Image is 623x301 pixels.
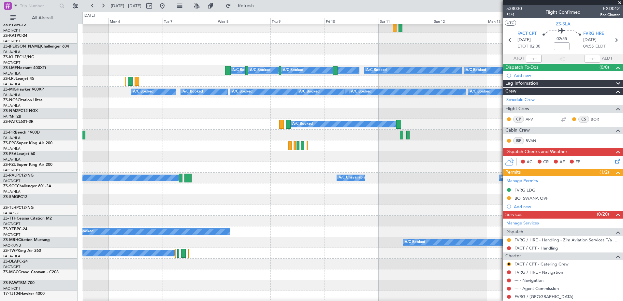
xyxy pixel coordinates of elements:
[3,265,20,269] a: FACT/CPT
[3,39,20,44] a: FACT/CPT
[109,18,163,24] div: Mon 6
[3,286,20,291] a: FACT/CPT
[3,34,27,38] a: ZS-KATPC-24
[514,55,524,62] span: ATOT
[600,5,620,12] span: EXD012
[507,262,511,266] button: R
[270,18,325,24] div: Thu 9
[3,141,52,145] a: ZS-PPGSuper King Air 200
[3,206,34,210] a: ZS-TLHPC12/NG
[583,43,594,50] span: 04:55
[527,159,532,165] span: AC
[3,71,21,76] a: FALA/HLA
[3,88,44,92] a: ZS-MIGHawker 900XP
[505,252,521,260] span: Charter
[506,178,538,184] a: Manage Permits
[514,286,559,291] a: --- - Agent Commission
[3,50,21,54] a: FALA/HLA
[487,18,541,24] div: Mon 13
[466,65,486,75] div: A/C Booked
[84,13,95,19] div: [DATE]
[3,270,59,274] a: ZS-MGCGrand Caravan - C208
[517,37,531,43] span: [DATE]
[3,217,17,221] span: ZS-TTH
[578,116,589,123] div: CS
[3,260,28,264] a: ZS-DLAPC-24
[3,55,17,59] span: ZS-KHT
[217,18,271,24] div: Wed 8
[3,222,20,226] a: FACT/CPT
[3,82,21,87] a: FALA/HLA
[3,60,20,65] a: FACT/CPT
[595,43,606,50] span: ELDT
[232,4,260,8] span: Refresh
[597,211,609,218] span: (0/20)
[3,28,20,33] a: FACT/CPT
[514,73,620,78] div: Add new
[506,220,539,227] a: Manage Services
[299,87,320,97] div: A/C Booked
[3,195,27,199] a: ZS-SMGPC12
[505,64,538,71] span: Dispatch To-Dos
[591,116,605,122] a: BOR
[3,227,17,231] span: ZS-YTB
[3,168,20,173] a: FACT/CPT
[3,174,34,178] a: ZS-RVLPC12/NG
[3,184,51,188] a: ZS-SGCChallenger 601-3A
[3,77,16,81] span: ZS-LRJ
[366,65,387,75] div: A/C Booked
[339,173,366,183] div: A/C Unavailable
[163,18,217,24] div: Tue 7
[514,294,573,299] a: FVRG / [GEOGRAPHIC_DATA]
[3,131,40,135] a: ZS-PIRBeech 1900D
[3,184,17,188] span: ZS-SGC
[514,245,558,251] a: FACT / CPT - Handling
[602,55,613,62] span: ALDT
[3,260,17,264] span: ZS-DLA
[283,65,303,75] div: A/C Booked
[3,109,18,113] span: ZS-NMZ
[3,238,18,242] span: ZS-MRH
[506,12,522,18] span: P1/4
[543,159,549,165] span: CR
[526,116,540,122] a: AFV
[3,120,16,124] span: ZS-PAT
[3,146,21,151] a: FALA/HLA
[223,1,262,11] button: Refresh
[7,13,71,23] button: All Aircraft
[505,211,522,219] span: Services
[514,278,543,283] a: --- - Navigation
[3,141,17,145] span: ZS-PPG
[3,45,69,49] a: ZS-[PERSON_NAME]Challenger 604
[3,249,18,253] span: ZS-TWP
[559,159,565,165] span: AF
[3,243,21,248] a: FAOR/JNB
[3,131,15,135] span: ZS-PIR
[3,66,17,70] span: ZS-LMF
[3,120,34,124] a: ZS-PATCL601-3R
[513,116,524,123] div: CP
[526,55,542,63] input: --:--
[433,18,487,24] div: Sun 12
[3,136,21,140] a: FALA/HLA
[517,31,537,37] span: FACT CPT
[3,254,21,259] a: FALA/HLA
[514,195,548,201] div: BOTSWANA OVF
[3,211,20,216] a: FABA/null
[133,87,153,97] div: A/C Booked
[3,45,41,49] span: ZS-[PERSON_NAME]
[505,20,516,26] button: UTC
[405,237,425,247] div: A/C Booked
[3,281,35,285] a: ZS-FAWTBM-700
[3,174,16,178] span: ZS-RVL
[250,65,270,75] div: A/C Booked
[3,93,21,97] a: FALA/HLA
[517,43,528,50] span: ETOT
[325,18,379,24] div: Fri 10
[3,66,46,70] a: ZS-LMFNextant 400XTi
[3,114,21,119] a: FAPM/PZB
[3,270,18,274] span: ZS-MGC
[3,23,17,27] span: ZS-FTG
[3,232,20,237] a: FACT/CPT
[526,138,540,144] a: BVAN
